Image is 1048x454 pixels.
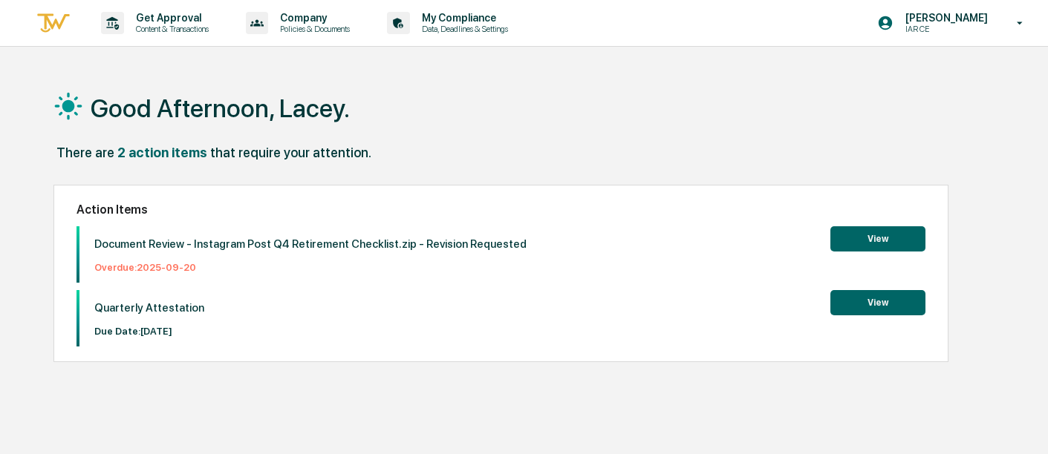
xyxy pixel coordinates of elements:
p: IAR CE [894,24,995,34]
p: [PERSON_NAME] [894,12,995,24]
p: Quarterly Attestation [94,301,204,315]
button: View [830,226,925,251]
p: Content & Transactions [124,24,216,34]
p: My Compliance [410,12,515,24]
h2: Action Items [77,203,925,217]
p: Overdue: 2025-09-20 [94,262,527,273]
a: View [830,295,925,309]
p: Document Review - Instagram Post Q4 Retirement Checklist.zip - Revision Requested [94,237,527,251]
p: Data, Deadlines & Settings [410,24,515,34]
p: Policies & Documents [268,24,357,34]
h1: Good Afternoon, Lacey. [91,93,350,123]
a: View [830,231,925,245]
p: Get Approval [124,12,216,24]
div: There are [56,145,114,160]
p: Due Date: [DATE] [94,326,204,337]
div: that require your attention. [210,145,371,160]
button: View [830,290,925,315]
div: 2 action items [117,145,207,160]
img: logo [36,11,71,36]
p: Company [268,12,357,24]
